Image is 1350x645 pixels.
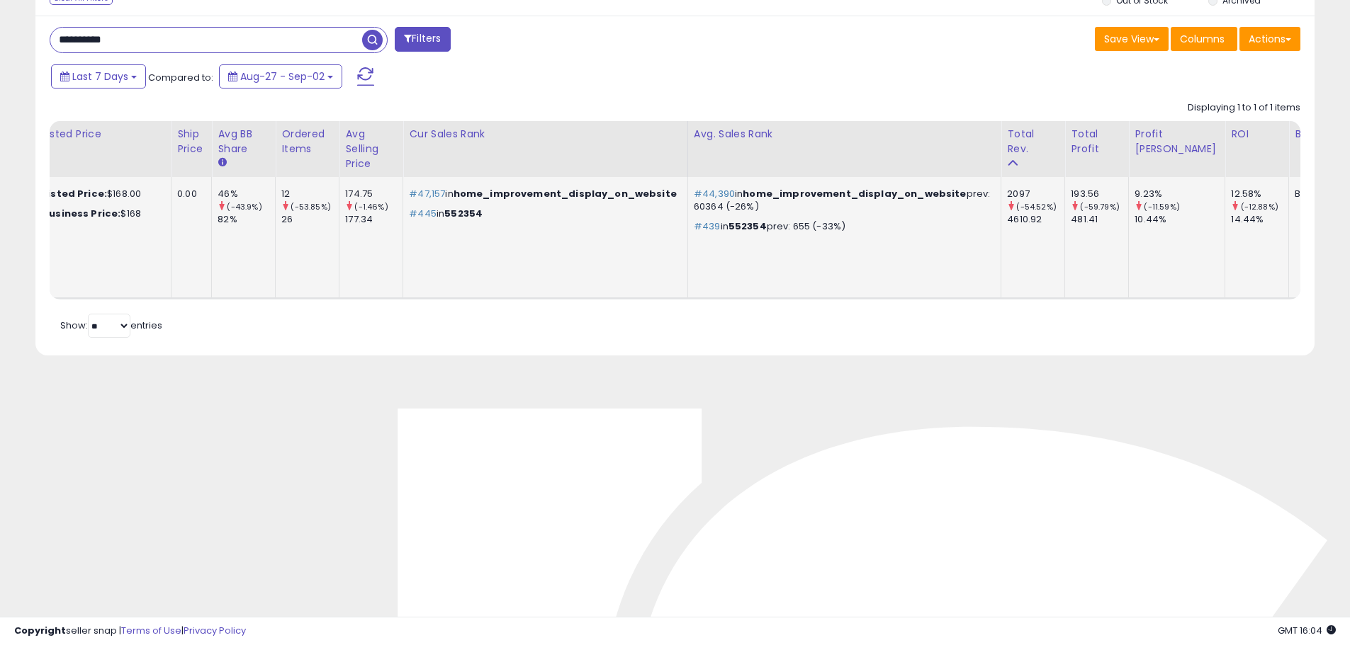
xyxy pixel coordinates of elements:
div: Cur Sales Rank [409,127,682,142]
div: 4610.92 [1007,213,1064,226]
div: Listed Price [43,127,165,142]
div: 14.44% [1231,213,1288,226]
span: #47,157 [409,187,445,200]
span: home_improvement_display_on_website [454,187,677,200]
small: (-1.46%) [354,201,388,212]
span: Compared to: [148,71,213,84]
span: Show: entries [60,319,162,332]
div: Total Rev. [1007,127,1059,156]
div: BOSCH [1295,188,1328,200]
p: in prev: 60364 (-26%) [694,188,990,213]
small: (-12.88%) [1241,201,1278,212]
div: $168 [43,207,160,220]
div: Avg Selling Price [345,127,397,171]
p: in [409,207,677,220]
button: Columns [1171,27,1237,51]
span: home_improvement_display_on_website [743,187,966,200]
button: Filters [395,27,450,52]
button: Aug-27 - Sep-02 [219,64,342,89]
div: 9.23% [1135,188,1225,200]
div: Displaying 1 to 1 of 1 items [1188,101,1300,115]
div: 26 [281,213,339,226]
span: 552354 [729,219,767,233]
div: 481.41 [1071,213,1128,226]
span: #44,390 [694,187,735,200]
p: in [409,188,677,200]
span: #439 [694,219,721,233]
small: (-11.59%) [1144,201,1179,212]
div: 82% [218,213,275,226]
span: Columns [1180,32,1225,46]
div: 12 [281,188,339,200]
div: 12.58% [1231,188,1288,200]
small: Avg BB Share. [218,156,226,169]
button: Last 7 Days [51,64,146,89]
div: Brand [1295,127,1333,142]
div: 177.34 [345,213,403,226]
div: 193.56 [1071,188,1128,200]
p: in prev: 655 (-33%) [694,220,990,233]
div: Profit [PERSON_NAME] [1135,127,1219,156]
button: Save View [1095,27,1169,51]
button: Actions [1239,27,1300,51]
b: Business Price: [43,207,120,220]
span: #445 [409,207,437,220]
span: Last 7 Days [72,69,128,84]
div: Ship Price [177,127,206,156]
b: Listed Price: [43,187,107,200]
div: Avg BB Share [218,127,269,156]
div: 174.75 [345,188,403,200]
span: 552354 [444,207,483,220]
div: 46% [218,188,275,200]
div: 10.44% [1135,213,1225,226]
div: Avg. Sales Rank [694,127,995,142]
div: ROI [1231,127,1283,142]
div: Ordered Items [281,127,333,156]
div: $168.00 [43,188,160,200]
div: 2097 [1007,188,1064,200]
small: (-43.9%) [227,201,261,212]
small: (-53.85%) [291,201,330,212]
div: 0.00 [177,188,201,200]
small: (-54.52%) [1016,201,1056,212]
div: Total Profit [1071,127,1123,156]
small: (-59.79%) [1080,201,1119,212]
span: Aug-27 - Sep-02 [240,69,325,84]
